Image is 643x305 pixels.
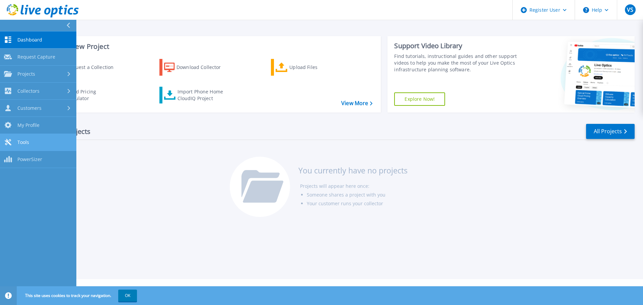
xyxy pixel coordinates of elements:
div: Support Video Library [394,42,520,50]
li: Projects will appear here once: [300,182,408,190]
h3: You currently have no projects [298,167,408,174]
a: Upload Files [271,59,346,76]
div: Find tutorials, instructional guides and other support videos to help you make the most of your L... [394,53,520,73]
a: Request a Collection [48,59,122,76]
span: PowerSizer [17,156,42,162]
span: Customers [17,105,42,111]
a: Download Collector [159,59,234,76]
a: View More [341,100,372,106]
button: OK [118,290,137,302]
span: Dashboard [17,37,42,43]
span: Collectors [17,88,40,94]
div: Cloud Pricing Calculator [66,88,119,102]
a: Cloud Pricing Calculator [48,87,122,103]
div: Upload Files [289,61,343,74]
li: Someone shares a project with you [307,190,408,199]
span: VS [627,7,633,12]
h3: Start a New Project [48,43,372,50]
li: Your customer runs your collector [307,199,408,208]
span: Request Capture [17,54,55,60]
span: Tools [17,139,29,145]
span: This site uses cookies to track your navigation. [18,290,137,302]
span: My Profile [17,122,40,128]
div: Request a Collection [67,61,120,74]
span: Projects [17,71,35,77]
a: Explore Now! [394,92,445,106]
div: Download Collector [176,61,230,74]
div: Import Phone Home CloudIQ Project [177,88,230,102]
a: All Projects [586,124,635,139]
